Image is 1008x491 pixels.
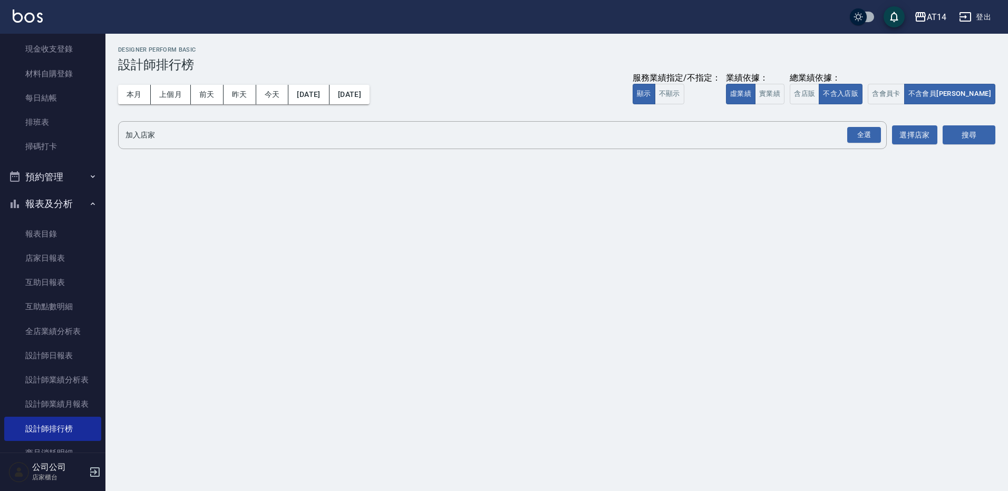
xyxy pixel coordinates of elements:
div: AT14 [927,11,946,24]
button: 不含入店販 [819,84,862,104]
a: 現金收支登錄 [4,37,101,61]
button: 昨天 [224,85,256,104]
button: 登出 [955,7,995,27]
a: 設計師業績月報表 [4,392,101,416]
input: 店家名稱 [123,126,866,144]
button: 不含會員[PERSON_NAME] [904,84,995,104]
button: 報表及分析 [4,190,101,218]
button: 搜尋 [943,125,995,145]
a: 材料自購登錄 [4,62,101,86]
h2: Designer Perform Basic [118,46,995,53]
button: 選擇店家 [892,125,937,145]
div: 業績依據： [726,73,784,84]
a: 掃碼打卡 [4,134,101,159]
h5: 公司公司 [32,462,86,473]
button: 含店販 [790,84,819,104]
img: Person [8,461,30,483]
button: Open [845,125,883,145]
a: 設計師日報表 [4,343,101,368]
button: 顯示 [633,84,655,104]
a: 設計師業績分析表 [4,368,101,392]
div: 全選 [847,127,881,143]
a: 每日結帳 [4,86,101,110]
p: 店家櫃台 [32,473,86,482]
div: 服務業績指定/不指定： [633,73,721,84]
button: 今天 [256,85,289,104]
button: 預約管理 [4,163,101,191]
button: AT14 [910,6,951,28]
button: [DATE] [288,85,329,104]
h3: 設計師排行榜 [118,57,995,72]
button: 前天 [191,85,224,104]
a: 設計師排行榜 [4,417,101,441]
button: save [884,6,905,27]
button: 不顯示 [655,84,684,104]
button: 上個月 [151,85,191,104]
a: 全店業績分析表 [4,319,101,343]
img: Logo [13,9,43,23]
button: 實業績 [755,84,784,104]
a: 店家日報表 [4,246,101,270]
button: 含會員卡 [868,84,905,104]
a: 商品消耗明細 [4,441,101,465]
a: 排班表 [4,110,101,134]
button: [DATE] [329,85,370,104]
button: 虛業績 [726,84,755,104]
button: 本月 [118,85,151,104]
div: 總業績依據： [790,73,995,84]
a: 互助點數明細 [4,294,101,319]
a: 互助日報表 [4,270,101,294]
a: 報表目錄 [4,222,101,246]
